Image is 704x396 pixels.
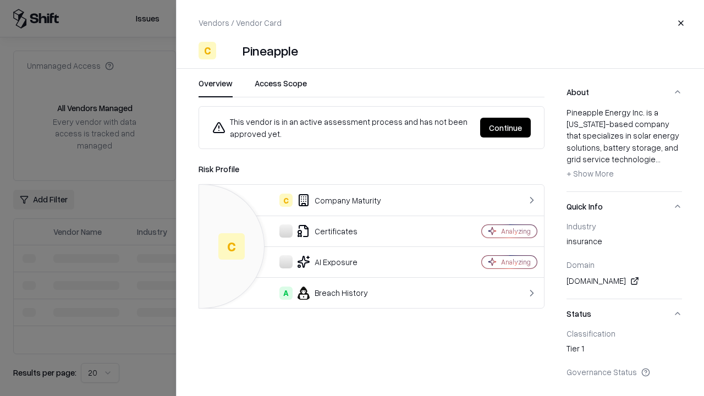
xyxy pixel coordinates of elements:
[566,78,682,107] button: About
[566,343,682,358] div: Tier 1
[218,233,245,260] div: C
[208,255,443,268] div: AI Exposure
[208,287,443,300] div: Breach History
[279,194,293,207] div: C
[566,367,682,377] div: Governance Status
[208,224,443,238] div: Certificates
[566,165,614,183] button: + Show More
[480,118,531,137] button: Continue
[566,192,682,221] button: Quick Info
[199,162,544,175] div: Risk Profile
[243,42,298,59] div: Pineapple
[199,78,233,97] button: Overview
[501,227,531,236] div: Analyzing
[566,235,682,251] div: insurance
[566,107,682,183] div: Pineapple Energy Inc. is a [US_STATE]-based company that specializes in solar energy solutions, b...
[208,194,443,207] div: Company Maturity
[566,221,682,299] div: Quick Info
[221,42,238,59] img: Pineapple
[199,42,216,59] div: C
[279,287,293,300] div: A
[212,116,471,140] div: This vendor is in an active assessment process and has not been approved yet.
[501,257,531,267] div: Analyzing
[566,221,682,231] div: Industry
[255,78,307,97] button: Access Scope
[566,328,682,338] div: Classification
[566,299,682,328] button: Status
[566,107,682,191] div: About
[199,17,282,29] p: Vendors / Vendor Card
[566,168,614,178] span: + Show More
[566,274,682,288] div: [DOMAIN_NAME]
[566,260,682,269] div: Domain
[656,154,661,164] span: ...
